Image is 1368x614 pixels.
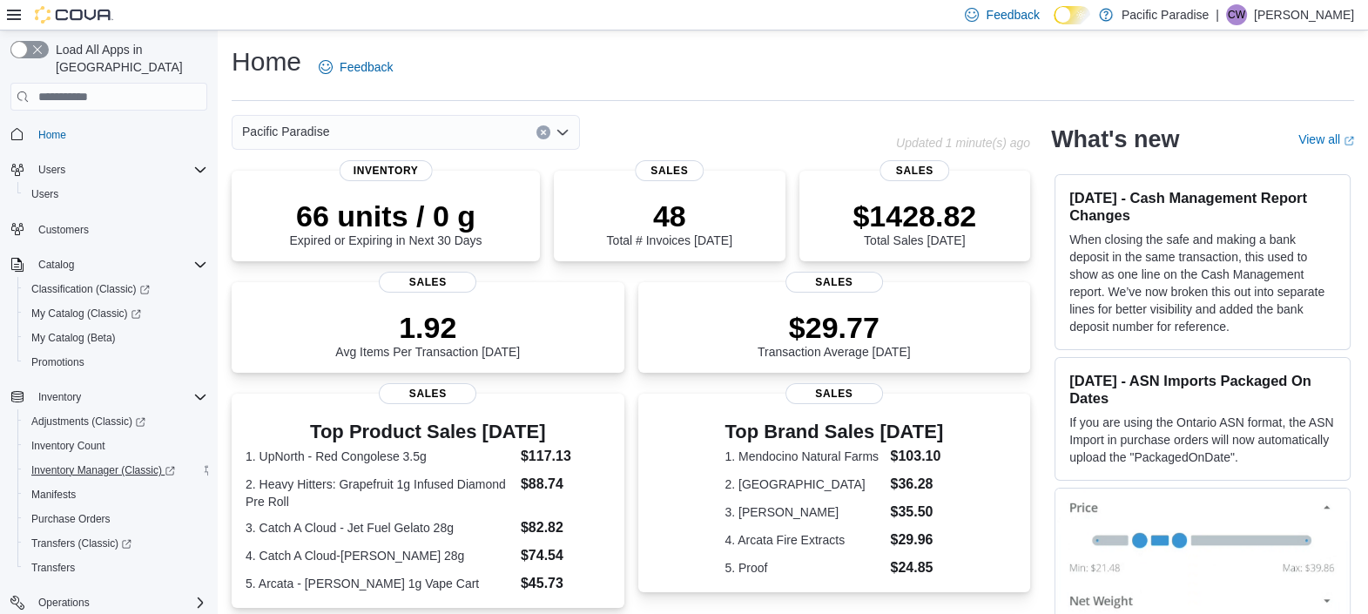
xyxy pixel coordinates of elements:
[242,121,329,142] span: Pacific Paradise
[890,474,943,495] dd: $36.28
[24,460,207,481] span: Inventory Manager (Classic)
[24,303,148,324] a: My Catalog (Classic)
[24,557,82,578] a: Transfers
[3,158,214,182] button: Users
[246,448,514,465] dt: 1. UpNorth - Red Congolese 3.5g
[17,409,214,434] a: Adjustments (Classic)
[24,411,152,432] a: Adjustments (Classic)
[1069,372,1336,407] h3: [DATE] - ASN Imports Packaged On Dates
[38,390,81,404] span: Inventory
[3,217,214,242] button: Customers
[290,199,482,233] p: 66 units / 0 g
[24,557,207,578] span: Transfers
[3,253,214,277] button: Catalog
[38,128,66,142] span: Home
[785,272,883,293] span: Sales
[31,159,72,180] button: Users
[724,503,883,521] dt: 3. [PERSON_NAME]
[24,303,207,324] span: My Catalog (Classic)
[38,258,74,272] span: Catalog
[24,352,91,373] a: Promotions
[31,123,207,145] span: Home
[521,446,610,467] dd: $117.13
[31,592,97,613] button: Operations
[724,476,883,493] dt: 2. [GEOGRAPHIC_DATA]
[17,556,214,580] button: Transfers
[17,326,214,350] button: My Catalog (Beta)
[17,182,214,206] button: Users
[17,434,214,458] button: Inventory Count
[3,121,214,146] button: Home
[340,160,433,181] span: Inventory
[852,199,976,247] div: Total Sales [DATE]
[24,435,207,456] span: Inventory Count
[24,484,207,505] span: Manifests
[24,279,207,300] span: Classification (Classic)
[246,575,514,592] dt: 5. Arcata - [PERSON_NAME] 1g Vape Cart
[31,125,73,145] a: Home
[335,310,520,359] div: Avg Items Per Transaction [DATE]
[31,561,75,575] span: Transfers
[31,592,207,613] span: Operations
[17,531,214,556] a: Transfers (Classic)
[1051,125,1179,153] h2: What's new
[31,488,76,502] span: Manifests
[724,422,943,442] h3: Top Brand Sales [DATE]
[24,184,207,205] span: Users
[38,163,65,177] span: Users
[31,536,131,550] span: Transfers (Classic)
[17,301,214,326] a: My Catalog (Classic)
[38,596,90,610] span: Operations
[24,279,157,300] a: Classification (Classic)
[1254,4,1354,25] p: [PERSON_NAME]
[724,531,883,549] dt: 4. Arcata Fire Extracts
[24,509,118,530] a: Purchase Orders
[536,125,550,139] button: Clear input
[31,331,116,345] span: My Catalog (Beta)
[890,502,943,523] dd: $35.50
[31,439,105,453] span: Inventory Count
[246,422,610,442] h3: Top Product Sales [DATE]
[312,50,400,84] a: Feedback
[31,219,207,240] span: Customers
[24,509,207,530] span: Purchase Orders
[246,476,514,510] dt: 2. Heavy Hitters: Grapefruit 1g Infused Diamond Pre Roll
[49,41,207,76] span: Load All Apps in [GEOGRAPHIC_DATA]
[1054,24,1055,25] span: Dark Mode
[556,125,569,139] button: Open list of options
[335,310,520,345] p: 1.92
[724,559,883,577] dt: 5. Proof
[38,223,89,237] span: Customers
[1216,4,1219,25] p: |
[31,159,207,180] span: Users
[17,350,214,374] button: Promotions
[1122,4,1209,25] p: Pacific Paradise
[24,327,123,348] a: My Catalog (Beta)
[3,385,214,409] button: Inventory
[896,136,1030,150] p: Updated 1 minute(s) ago
[290,199,482,247] div: Expired or Expiring in Next 30 Days
[521,517,610,538] dd: $82.82
[607,199,732,247] div: Total # Invoices [DATE]
[340,58,393,76] span: Feedback
[1344,136,1354,146] svg: External link
[1069,189,1336,224] h3: [DATE] - Cash Management Report Changes
[24,352,207,373] span: Promotions
[24,435,112,456] a: Inventory Count
[879,160,949,181] span: Sales
[986,6,1039,24] span: Feedback
[758,310,911,359] div: Transaction Average [DATE]
[852,199,976,233] p: $1428.82
[31,254,81,275] button: Catalog
[1298,132,1354,146] a: View allExternal link
[890,530,943,550] dd: $29.96
[31,282,150,296] span: Classification (Classic)
[31,387,88,408] button: Inventory
[17,277,214,301] a: Classification (Classic)
[31,307,141,320] span: My Catalog (Classic)
[24,411,207,432] span: Adjustments (Classic)
[379,383,476,404] span: Sales
[24,533,207,554] span: Transfers (Classic)
[24,460,182,481] a: Inventory Manager (Classic)
[246,519,514,536] dt: 3. Catch A Cloud - Jet Fuel Gelato 28g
